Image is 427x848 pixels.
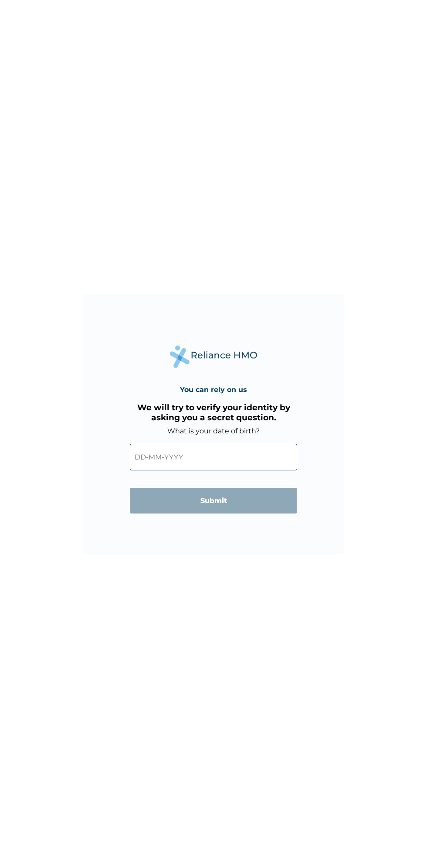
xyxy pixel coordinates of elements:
input: Submit [130,488,297,514]
label: What is your date of birth? [167,427,260,435]
input: DD-MM-YYYY [130,444,297,470]
img: Reliance Health's Logo [170,345,257,368]
h3: We will try to verify your identity by asking you a secret question. [130,402,297,422]
h4: You can rely on us [180,385,247,394]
